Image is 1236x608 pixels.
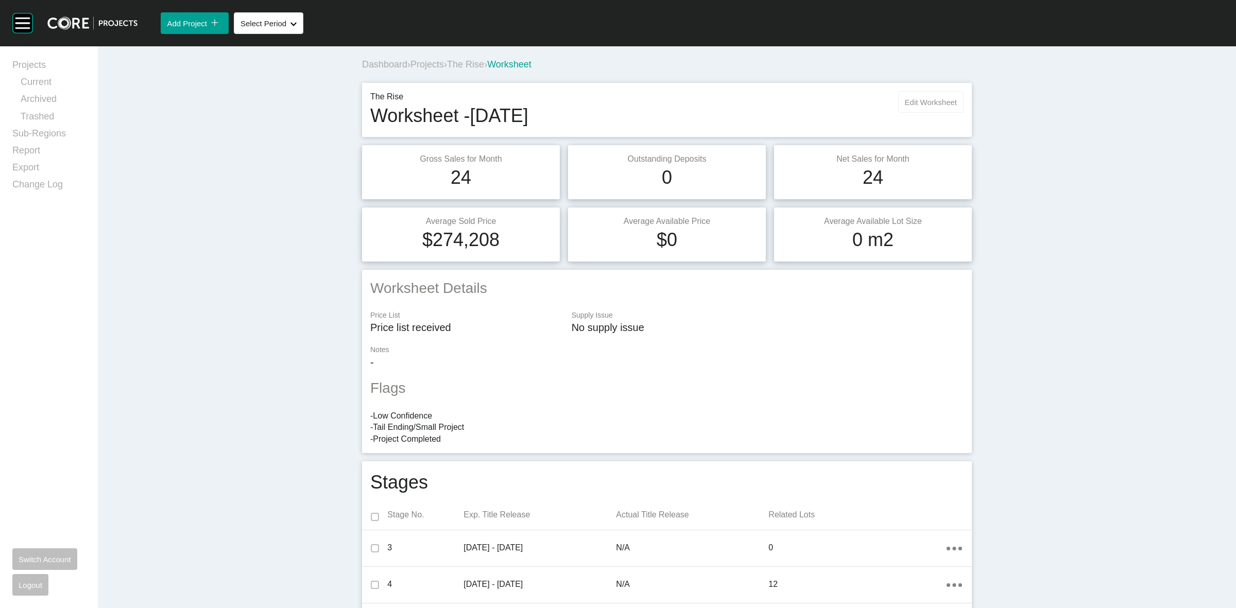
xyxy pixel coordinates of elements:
[576,216,758,227] p: Average Available Price
[21,76,85,93] a: Current
[451,165,471,190] h1: 24
[444,59,447,70] span: ›
[12,161,85,178] a: Export
[768,542,946,553] p: 0
[487,59,531,70] span: Worksheet
[370,378,964,398] h2: Flags
[12,548,77,570] button: Switch Account
[47,16,138,30] img: core-logo-dark.3138cae2.png
[484,59,487,70] span: ›
[370,470,428,495] h1: Stages
[616,509,768,520] p: Actual Title Release
[387,542,463,553] p: 3
[370,422,964,433] li: - Tail Ending/Small Project
[852,227,894,253] h1: 0 m2
[387,509,463,520] p: Stage No.
[362,59,407,70] a: Dashboard
[407,59,410,70] span: ›
[572,320,964,335] p: No supply issue
[241,19,286,28] span: Select Period
[21,110,85,127] a: Trashed
[387,579,463,590] p: 4
[370,278,964,298] h2: Worksheet Details
[616,542,768,553] p: N/A
[370,216,552,227] p: Average Sold Price
[782,153,964,165] p: Net Sales for Month
[572,310,964,321] p: Supply Issue
[782,216,964,227] p: Average Available Lot Size
[370,355,964,370] p: -
[370,433,964,445] li: - Project Completed
[576,153,758,165] p: Outstanding Deposits
[657,227,677,253] h1: $0
[370,410,964,422] li: - Low Confidence
[370,345,964,355] p: Notes
[905,98,957,107] span: Edit Worksheet
[616,579,768,590] p: N/A
[370,310,561,321] p: Price List
[12,127,85,144] a: Sub-Regions
[370,91,528,102] p: The Rise
[370,153,552,165] p: Gross Sales for Month
[12,59,85,76] a: Projects
[12,178,85,195] a: Change Log
[370,320,561,335] p: Price list received
[768,509,946,520] p: Related Lots
[19,581,42,589] span: Logout
[410,59,444,70] a: Projects
[898,91,964,113] button: Edit Worksheet
[422,227,500,253] h1: $274,208
[234,12,303,34] button: Select Period
[863,165,883,190] h1: 24
[21,93,85,110] a: Archived
[370,103,528,129] h1: Worksheet - [DATE]
[463,579,616,590] p: [DATE] - [DATE]
[19,555,71,564] span: Switch Account
[662,165,672,190] h1: 0
[463,542,616,553] p: [DATE] - [DATE]
[167,19,207,28] span: Add Project
[447,59,484,70] a: The Rise
[463,509,616,520] p: Exp. Title Release
[12,574,48,596] button: Logout
[161,12,229,34] button: Add Project
[768,579,946,590] p: 12
[12,144,85,161] a: Report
